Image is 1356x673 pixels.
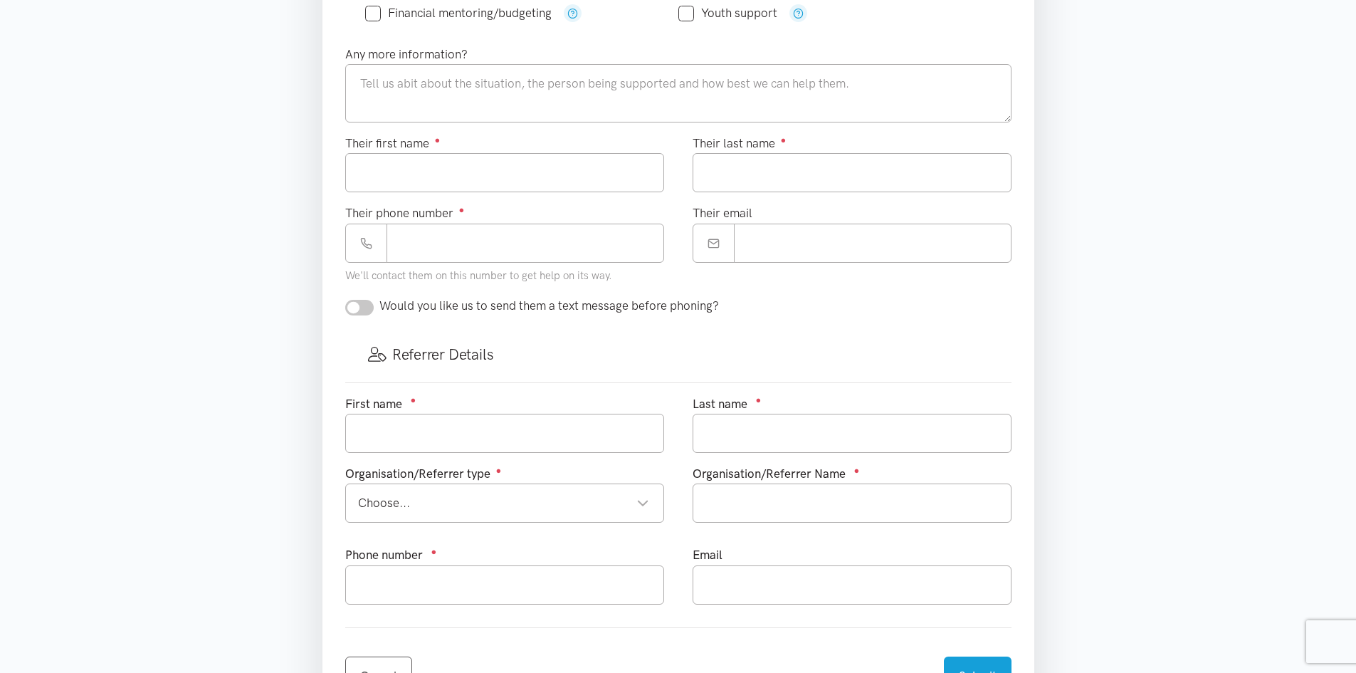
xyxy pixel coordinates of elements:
[693,134,787,153] label: Their last name
[345,395,402,414] label: First name
[678,7,777,19] label: Youth support
[387,224,664,263] input: Phone number
[693,546,722,565] label: Email
[693,395,747,414] label: Last name
[345,464,664,484] div: Organisation/Referrer type
[734,224,1011,263] input: Email
[854,465,860,476] sup: ●
[345,269,612,282] small: We'll contact them on this number to get help on its way.
[345,204,465,223] label: Their phone number
[365,7,552,19] label: Financial mentoring/budgeting
[435,135,441,145] sup: ●
[431,546,437,557] sup: ●
[693,204,752,223] label: Their email
[379,298,719,313] span: Would you like us to send them a text message before phoning?
[411,395,416,405] sup: ●
[345,45,468,64] label: Any more information?
[345,546,423,565] label: Phone number
[358,494,649,513] div: Choose...
[368,344,989,365] h3: Referrer Details
[345,134,441,153] label: Their first name
[496,465,502,476] sup: ●
[756,395,762,405] sup: ●
[693,464,846,484] label: Organisation/Referrer Name
[459,204,465,215] sup: ●
[781,135,787,145] sup: ●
